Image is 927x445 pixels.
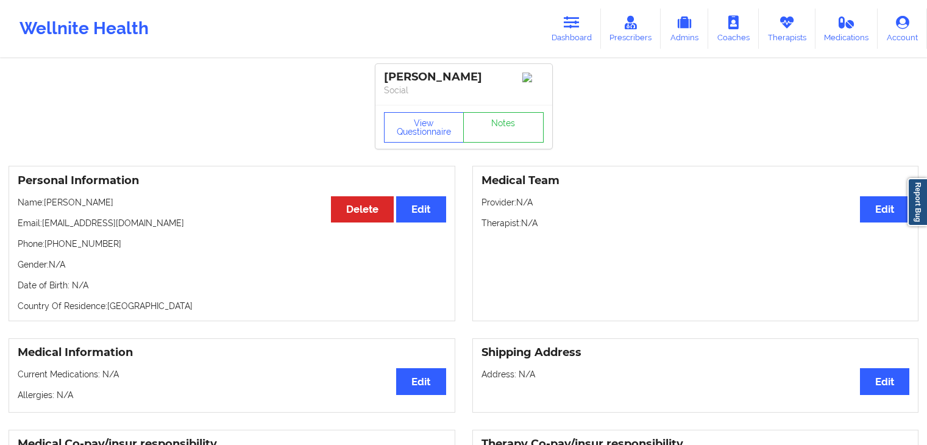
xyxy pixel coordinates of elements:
div: [PERSON_NAME] [384,70,544,84]
p: Country Of Residence: [GEOGRAPHIC_DATA] [18,300,446,312]
p: Phone: [PHONE_NUMBER] [18,238,446,250]
button: View Questionnaire [384,112,464,143]
a: Dashboard [542,9,601,49]
button: Edit [860,368,909,394]
a: Therapists [759,9,815,49]
p: Gender: N/A [18,258,446,271]
img: Image%2Fplaceholer-image.png [522,73,544,82]
button: Delete [331,196,394,222]
a: Prescribers [601,9,661,49]
p: Therapist: N/A [481,217,910,229]
p: Current Medications: N/A [18,368,446,380]
button: Edit [860,196,909,222]
h3: Medical Information [18,346,446,360]
a: Admins [661,9,708,49]
p: Email: [EMAIL_ADDRESS][DOMAIN_NAME] [18,217,446,229]
a: Account [878,9,927,49]
a: Notes [463,112,544,143]
p: Name: [PERSON_NAME] [18,196,446,208]
h3: Shipping Address [481,346,910,360]
p: Social [384,84,544,96]
a: Coaches [708,9,759,49]
button: Edit [396,196,446,222]
p: Provider: N/A [481,196,910,208]
button: Edit [396,368,446,394]
p: Date of Birth: N/A [18,279,446,291]
p: Allergies: N/A [18,389,446,401]
h3: Personal Information [18,174,446,188]
a: Medications [815,9,878,49]
a: Report Bug [907,178,927,226]
p: Address: N/A [481,368,910,380]
h3: Medical Team [481,174,910,188]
